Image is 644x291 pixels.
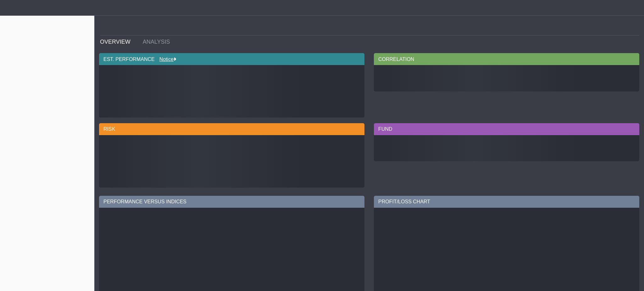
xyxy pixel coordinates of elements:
[155,56,176,63] div: Notice
[155,57,174,62] a: Notice
[99,196,364,208] div: PERFORMANCE VERSUS INDICES
[374,53,639,65] div: CORRELATION
[374,123,639,135] div: FUND
[95,36,138,48] a: OVERVIEW
[99,53,364,65] div: EST. PERFORMANCE
[138,36,178,48] a: ANALYSIS
[99,123,364,135] div: RISK
[374,196,639,208] div: PROFIT/LOSS CHART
